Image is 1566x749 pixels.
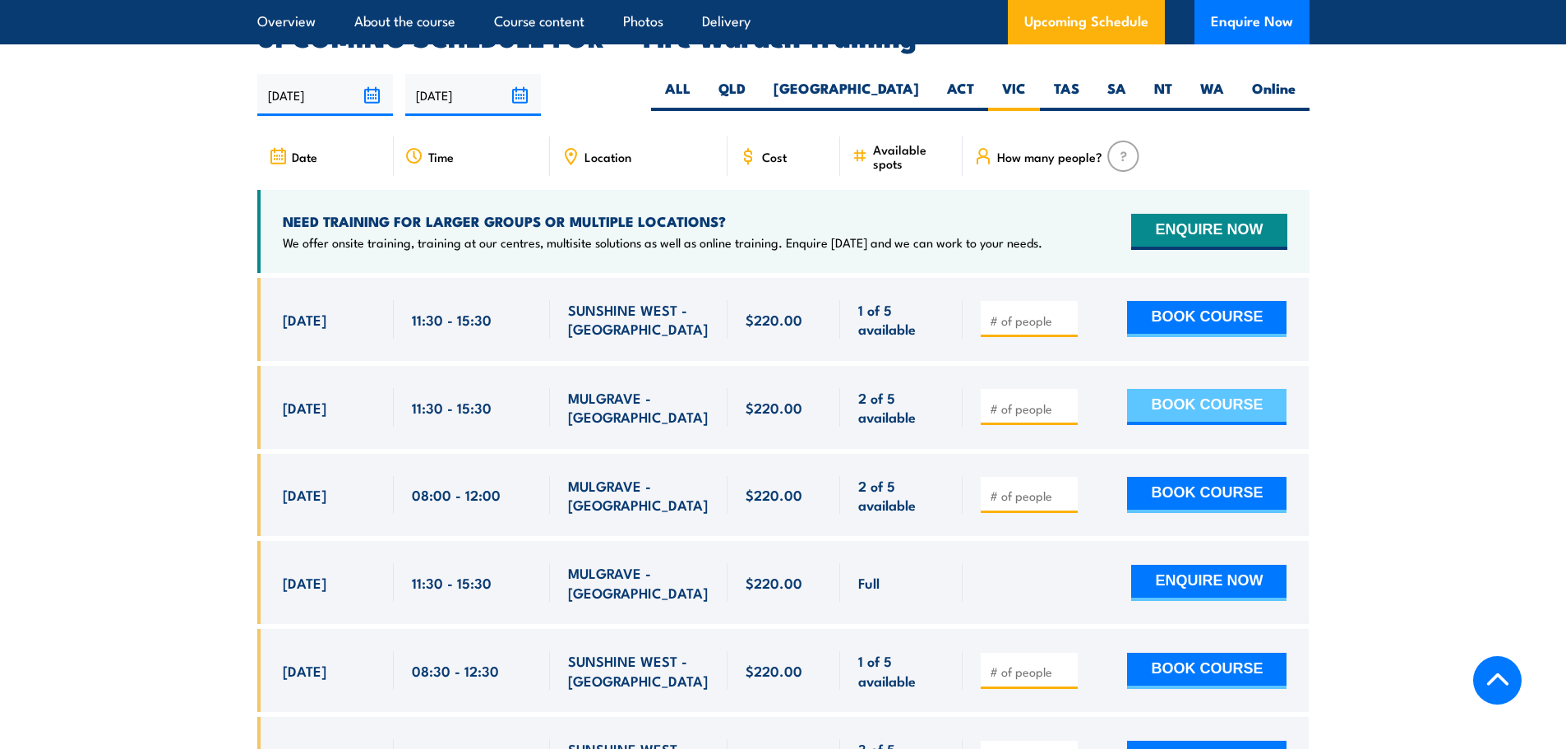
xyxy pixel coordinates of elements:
[584,150,631,164] span: Location
[1127,653,1287,689] button: BOOK COURSE
[292,150,317,164] span: Date
[990,312,1072,329] input: # of people
[746,398,802,417] span: $220.00
[283,485,326,504] span: [DATE]
[990,663,1072,680] input: # of people
[412,398,492,417] span: 11:30 - 15:30
[568,300,709,339] span: SUNSHINE WEST - [GEOGRAPHIC_DATA]
[1127,477,1287,513] button: BOOK COURSE
[1238,79,1310,111] label: Online
[412,485,501,504] span: 08:00 - 12:00
[412,661,499,680] span: 08:30 - 12:30
[568,476,709,515] span: MULGRAVE - [GEOGRAPHIC_DATA]
[568,563,709,602] span: MULGRAVE - [GEOGRAPHIC_DATA]
[1127,301,1287,337] button: BOOK COURSE
[428,150,454,164] span: Time
[1127,389,1287,425] button: BOOK COURSE
[990,488,1072,504] input: # of people
[988,79,1040,111] label: VIC
[1186,79,1238,111] label: WA
[283,398,326,417] span: [DATE]
[283,573,326,592] span: [DATE]
[257,74,393,116] input: From date
[1040,79,1093,111] label: TAS
[412,310,492,329] span: 11:30 - 15:30
[762,150,787,164] span: Cost
[283,661,326,680] span: [DATE]
[1131,214,1287,250] button: ENQUIRE NOW
[1140,79,1186,111] label: NT
[746,485,802,504] span: $220.00
[858,300,945,339] span: 1 of 5 available
[1131,565,1287,601] button: ENQUIRE NOW
[651,79,704,111] label: ALL
[990,400,1072,417] input: # of people
[405,74,541,116] input: To date
[858,388,945,427] span: 2 of 5 available
[283,310,326,329] span: [DATE]
[283,234,1042,251] p: We offer onsite training, training at our centres, multisite solutions as well as online training...
[746,573,802,592] span: $220.00
[568,388,709,427] span: MULGRAVE - [GEOGRAPHIC_DATA]
[412,573,492,592] span: 11:30 - 15:30
[858,476,945,515] span: 2 of 5 available
[283,212,1042,230] h4: NEED TRAINING FOR LARGER GROUPS OR MULTIPLE LOCATIONS?
[858,573,880,592] span: Full
[704,79,760,111] label: QLD
[257,25,1310,48] h2: UPCOMING SCHEDULE FOR - "Fire Warden Training"
[1093,79,1140,111] label: SA
[873,142,951,170] span: Available spots
[858,651,945,690] span: 1 of 5 available
[997,150,1102,164] span: How many people?
[568,651,709,690] span: SUNSHINE WEST - [GEOGRAPHIC_DATA]
[933,79,988,111] label: ACT
[760,79,933,111] label: [GEOGRAPHIC_DATA]
[746,310,802,329] span: $220.00
[746,661,802,680] span: $220.00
